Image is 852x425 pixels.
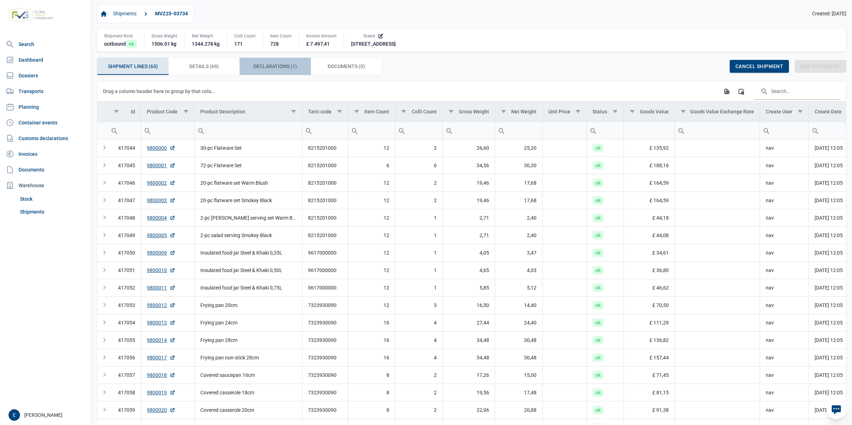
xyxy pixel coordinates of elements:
span: Show filter options for column 'Net Weight' [501,109,506,114]
td: 2,40 [495,226,542,244]
td: nav [760,279,809,296]
td: Column Product Description [194,102,302,122]
td: 417048 [108,209,141,226]
td: 4 [395,314,442,331]
td: 7323930090 [302,384,348,401]
a: 9800017 [147,354,175,361]
td: 17,48 [495,384,542,401]
td: Column Status [587,102,624,122]
td: 6 [348,157,395,174]
a: 9800010 [147,267,175,274]
div: [STREET_ADDRESS] [351,40,396,47]
div: Product Description [200,109,245,114]
span: ok [126,40,137,48]
td: 2-pc [PERSON_NAME] serving set Warm Blush [194,209,302,226]
td: Insulated food jar Steel & Khaki 0,50L [194,261,302,279]
a: Shipments [17,205,88,218]
div: 171 [234,40,256,47]
td: nav [760,226,809,244]
td: 16,50 [442,296,495,314]
td: 2-pc salad serving Smokey Black [194,226,302,244]
span: Show filter options for column 'Gross Weight' [448,109,454,114]
td: 7323930090 [302,349,348,366]
td: Filter cell [395,122,442,139]
span: Show filter options for column 'Taric code' [337,109,342,114]
td: 417058 [108,384,141,401]
div: Gross Weight [152,33,177,39]
span: Show filter options for column 'Create User' [797,109,803,114]
div: Column Chooser [735,85,748,98]
td: 9617000000 [302,261,348,279]
td: 7323930090 [302,296,348,314]
td: 30,48 [495,331,542,349]
td: Expand [97,331,108,349]
td: Filter cell [495,122,542,139]
td: 417059 [108,401,141,419]
td: 4,65 [442,261,495,279]
td: Filter cell [194,122,302,139]
span: Declarations (1) [253,62,297,71]
input: Filter cell [624,122,674,139]
td: Covered saucepan 16cm [194,366,302,384]
td: 12 [348,226,395,244]
button: E [9,409,20,421]
td: 417053 [108,296,141,314]
td: Expand [97,401,108,419]
td: 417049 [108,226,141,244]
td: 3,47 [495,244,542,261]
td: nav [760,401,809,419]
td: 16 [348,314,395,331]
a: 9800018 [147,372,175,379]
div: Product Code [147,109,178,114]
td: 30,48 [495,349,542,366]
span: Show filter options for column 'Item Count' [354,109,359,114]
div: Create User [766,109,792,114]
div: Search box [302,122,315,139]
td: 417044 [108,139,141,157]
a: Dossiers [3,68,88,83]
td: 4,03 [495,261,542,279]
input: Filter cell [760,122,809,139]
div: Item Count [364,109,389,114]
span: [DATE] 12:05 [815,215,843,221]
td: 5,85 [442,279,495,296]
a: 9800001 [147,162,175,169]
div: Drag a column header here to group by that column [103,86,217,97]
td: 12 [348,139,395,157]
td: Expand [97,139,108,157]
td: 4,05 [442,244,495,261]
span: [DATE] 12:05 [815,180,843,186]
td: 2 [395,174,442,191]
td: 72-pc Flatware Set [194,157,302,174]
td: 12 [348,244,395,261]
td: 417046 [108,174,141,191]
td: 9617000000 [302,279,348,296]
div: Net Weight [511,109,537,114]
a: Search [3,37,88,51]
div: Search box [108,122,121,139]
td: Expand [97,314,108,331]
td: nav [760,139,809,157]
input: Filter cell [587,122,623,139]
a: 9800019 [147,389,175,396]
td: Expand [97,296,108,314]
div: £ 7.497,41 [306,40,337,47]
input: Filter cell [543,122,586,139]
td: Filter cell [542,122,586,139]
span: Show filter options for column 'Goods Value Exchange Rate' [681,109,686,114]
span: ok [592,161,604,170]
td: 417051 [108,261,141,279]
td: Frying pan 24cm [194,314,302,331]
a: 9800013 [147,319,175,326]
td: 19,46 [442,191,495,209]
span: Show filter options for column 'Unit Price' [575,109,581,114]
a: Planning [3,100,88,114]
td: 3 [395,296,442,314]
td: 30,30 [495,157,542,174]
span: [DATE] 12:05 [815,198,843,203]
a: 9800009 [147,249,175,256]
td: 417047 [108,191,141,209]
